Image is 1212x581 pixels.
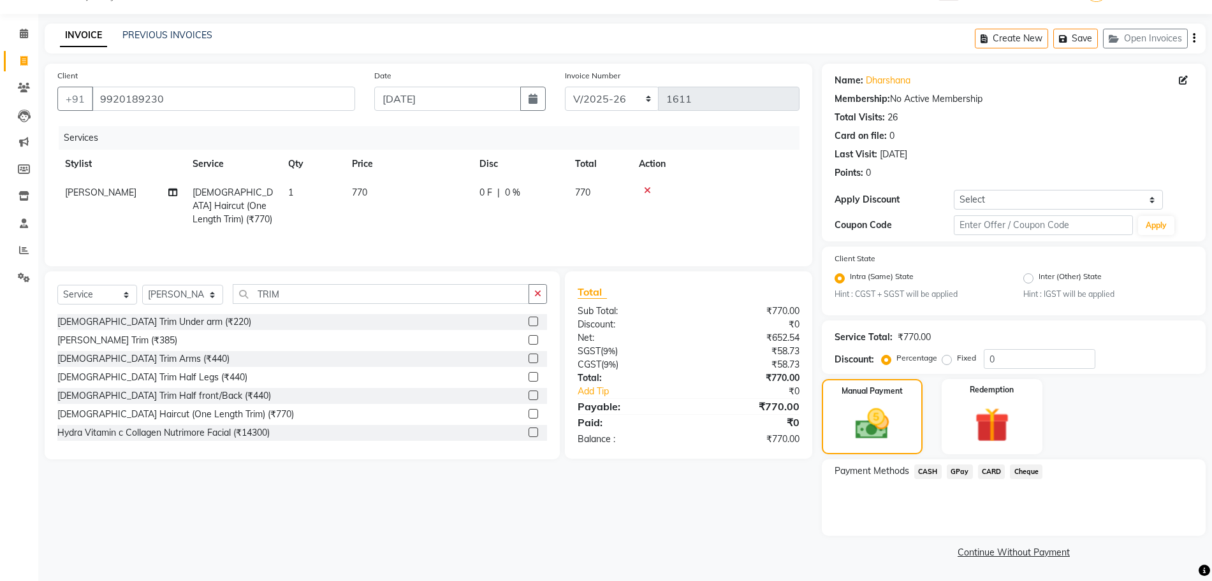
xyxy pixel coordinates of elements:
[689,305,809,318] div: ₹770.00
[970,384,1014,396] label: Redemption
[281,150,344,178] th: Qty
[631,150,799,178] th: Action
[565,70,620,82] label: Invoice Number
[578,359,601,370] span: CGST
[57,426,270,440] div: Hydra Vitamin c Collagen Nutrimore Facial (₹14300)
[689,415,809,430] div: ₹0
[603,346,615,356] span: 9%
[568,399,689,414] div: Payable:
[947,464,973,479] span: GPay
[374,70,391,82] label: Date
[505,186,520,199] span: 0 %
[835,166,863,180] div: Points:
[866,166,871,180] div: 0
[689,345,809,358] div: ₹58.73
[835,253,875,264] label: Client State
[1023,289,1193,300] small: Hint : IGST will be applied
[708,385,809,398] div: ₹0
[954,215,1133,235] input: Enter Offer / Coupon Code
[57,150,185,178] th: Stylist
[835,193,954,206] div: Apply Discount
[898,331,931,344] div: ₹770.00
[835,111,885,124] div: Total Visits:
[1010,464,1042,479] span: Cheque
[1138,216,1174,235] button: Apply
[1103,29,1188,48] button: Open Invoices
[59,126,809,150] div: Services
[578,285,607,299] span: Total
[850,271,914,286] label: Intra (Same) State
[689,358,809,371] div: ₹58.73
[57,389,271,403] div: [DEMOGRAPHIC_DATA] Trim Half front/Back (₹440)
[568,345,689,358] div: ( )
[122,29,212,41] a: PREVIOUS INVOICES
[835,74,863,87] div: Name:
[568,318,689,331] div: Discount:
[824,546,1203,559] a: Continue Without Payment
[604,359,616,369] span: 9%
[835,148,877,161] div: Last Visit:
[568,358,689,371] div: ( )
[914,464,942,479] span: CASH
[193,187,273,225] span: [DEMOGRAPHIC_DATA] Haircut (One Length Trim) (₹770)
[288,187,293,198] span: 1
[689,318,809,331] div: ₹0
[568,385,709,398] a: Add Tip
[880,148,907,161] div: [DATE]
[975,29,1048,48] button: Create New
[568,305,689,318] div: Sub Total:
[896,352,937,364] label: Percentage
[568,331,689,345] div: Net:
[689,331,809,345] div: ₹652.54
[57,70,78,82] label: Client
[344,150,472,178] th: Price
[835,219,954,232] div: Coupon Code
[568,415,689,430] div: Paid:
[842,385,903,397] label: Manual Payment
[65,187,136,198] span: [PERSON_NAME]
[57,334,177,347] div: [PERSON_NAME] Trim (₹385)
[60,24,107,47] a: INVOICE
[92,87,355,111] input: Search by Name/Mobile/Email/Code
[978,464,1005,479] span: CARD
[57,315,251,329] div: [DEMOGRAPHIC_DATA] Trim Under arm (₹220)
[835,464,909,478] span: Payment Methods
[57,87,93,111] button: +91
[1053,29,1098,48] button: Save
[835,289,1004,300] small: Hint : CGST + SGST will be applied
[352,187,367,198] span: 770
[689,433,809,446] div: ₹770.00
[497,186,500,199] span: |
[957,352,976,364] label: Fixed
[185,150,281,178] th: Service
[567,150,631,178] th: Total
[568,371,689,385] div: Total:
[578,345,601,357] span: SGST
[575,187,590,198] span: 770
[689,399,809,414] div: ₹770.00
[835,92,1193,106] div: No Active Membership
[689,371,809,385] div: ₹770.00
[479,186,492,199] span: 0 F
[835,129,887,143] div: Card on file:
[1039,271,1102,286] label: Inter (Other) State
[57,408,294,421] div: [DEMOGRAPHIC_DATA] Haircut (One Length Trim) (₹770)
[887,111,898,124] div: 26
[835,353,874,366] div: Discount:
[845,405,899,443] img: _cash.svg
[57,352,230,366] div: [DEMOGRAPHIC_DATA] Trim Arms (₹440)
[57,371,247,384] div: [DEMOGRAPHIC_DATA] Trim Half Legs (₹440)
[835,331,893,344] div: Service Total:
[233,284,529,304] input: Search or Scan
[866,74,910,87] a: Dharshana
[889,129,894,143] div: 0
[472,150,567,178] th: Disc
[964,403,1020,447] img: _gift.svg
[568,433,689,446] div: Balance :
[835,92,890,106] div: Membership:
